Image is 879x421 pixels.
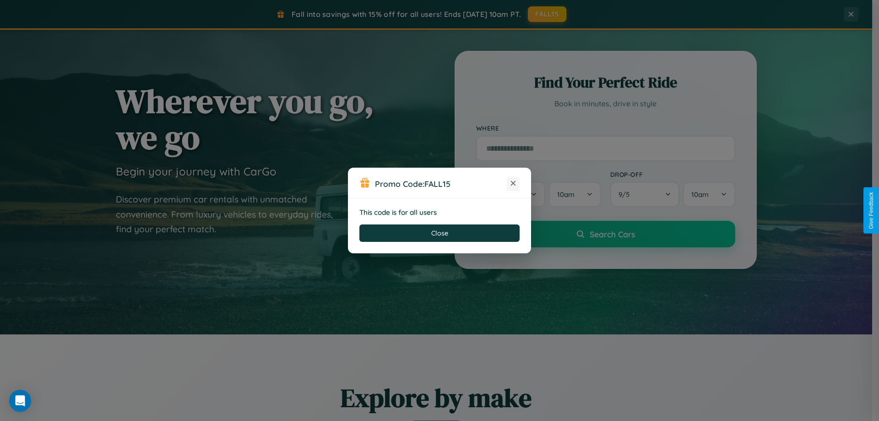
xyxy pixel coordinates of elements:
[868,192,874,229] div: Give Feedback
[424,179,450,189] b: FALL15
[375,179,507,189] h3: Promo Code:
[359,208,437,217] strong: This code is for all users
[359,224,520,242] button: Close
[9,390,31,412] div: Open Intercom Messenger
